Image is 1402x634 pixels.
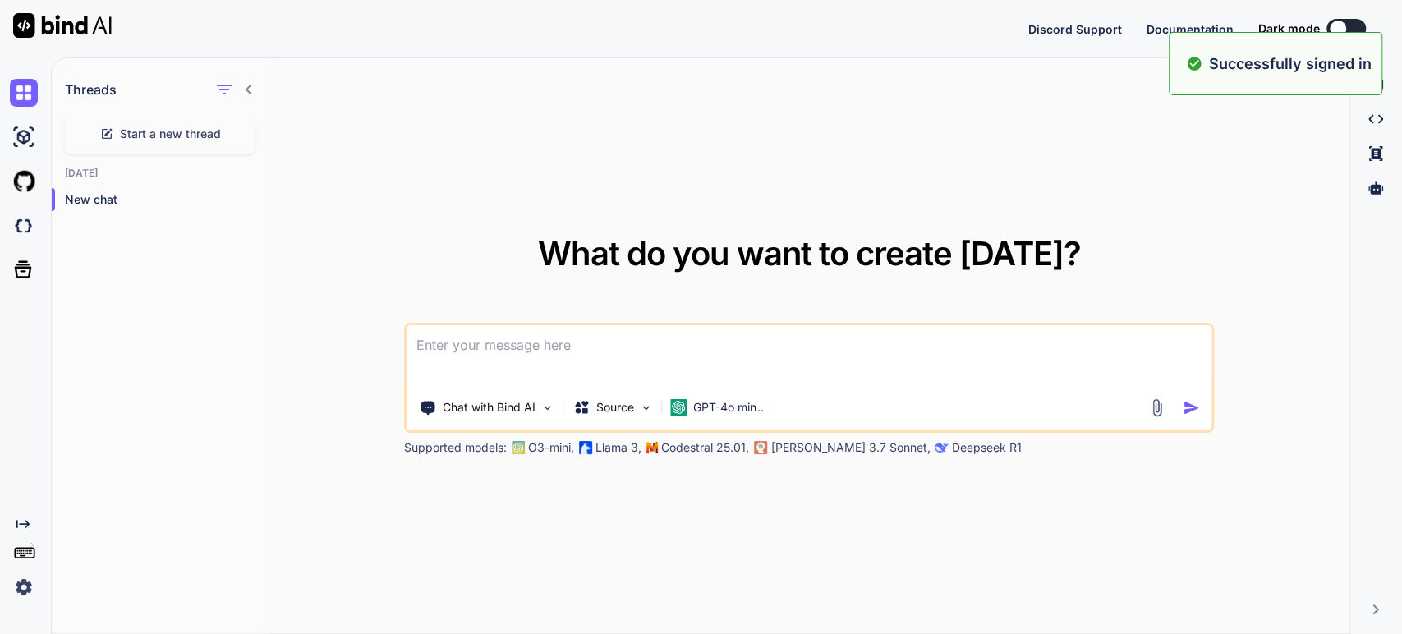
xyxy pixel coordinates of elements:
img: darkCloudIdeIcon [10,212,38,240]
img: ai-studio [10,123,38,151]
button: Documentation [1147,21,1234,38]
h2: [DATE] [52,167,269,180]
img: GPT-4 [512,441,525,454]
span: What do you want to create [DATE]? [538,233,1081,273]
img: Pick Models [639,401,653,415]
button: Discord Support [1028,21,1122,38]
span: Documentation [1147,22,1234,36]
img: Pick Tools [540,401,554,415]
img: Llama2 [579,441,592,454]
img: githubLight [10,168,38,195]
img: alert [1186,53,1202,75]
span: Start a new thread [120,126,221,142]
p: New chat [65,191,269,208]
h1: Threads [65,80,117,99]
img: icon [1183,399,1200,416]
img: claude [935,441,948,454]
p: O3-mini, [528,439,574,456]
p: Source [596,399,634,416]
p: [PERSON_NAME] 3.7 Sonnet, [770,439,930,456]
p: Successfully signed in [1209,53,1372,75]
img: Mistral-AI [646,442,658,453]
img: Bind AI [13,13,112,38]
span: Discord Support [1028,22,1122,36]
img: claude [754,441,767,454]
img: chat [10,79,38,107]
p: Supported models: [404,439,507,456]
p: Llama 3, [595,439,641,456]
img: attachment [1147,398,1166,417]
span: Dark mode [1258,21,1320,37]
img: GPT-4o mini [670,399,687,416]
img: settings [10,573,38,601]
p: Chat with Bind AI [443,399,536,416]
p: Codestral 25.01, [661,439,749,456]
p: Deepseek R1 [951,439,1021,456]
p: GPT-4o min.. [693,399,763,416]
